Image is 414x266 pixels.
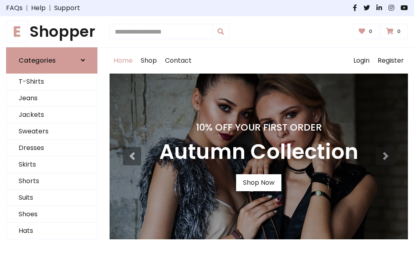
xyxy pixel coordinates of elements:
a: Help [31,3,46,13]
a: Jeans [6,90,97,107]
a: Hats [6,223,97,239]
a: Login [349,48,374,74]
a: Sweaters [6,123,97,140]
span: E [6,21,28,42]
a: Shop [137,48,161,74]
a: 0 [353,24,380,39]
a: 0 [381,24,408,39]
a: Home [110,48,137,74]
h3: Autumn Collection [159,139,358,165]
h1: Shopper [6,23,97,41]
span: | [23,3,31,13]
a: Categories [6,47,97,74]
a: Dresses [6,140,97,156]
a: Register [374,48,408,74]
a: Shorts [6,173,97,190]
span: 0 [395,28,403,35]
a: Jackets [6,107,97,123]
a: T-Shirts [6,74,97,90]
a: Contact [161,48,196,74]
span: | [46,3,54,13]
a: Shop Now [236,174,281,191]
h6: Categories [19,57,56,64]
span: 0 [367,28,374,35]
a: Skirts [6,156,97,173]
a: EShopper [6,23,97,41]
h4: 10% Off Your First Order [159,122,358,133]
a: FAQs [6,3,23,13]
a: Suits [6,190,97,206]
a: Shoes [6,206,97,223]
a: Support [54,3,80,13]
